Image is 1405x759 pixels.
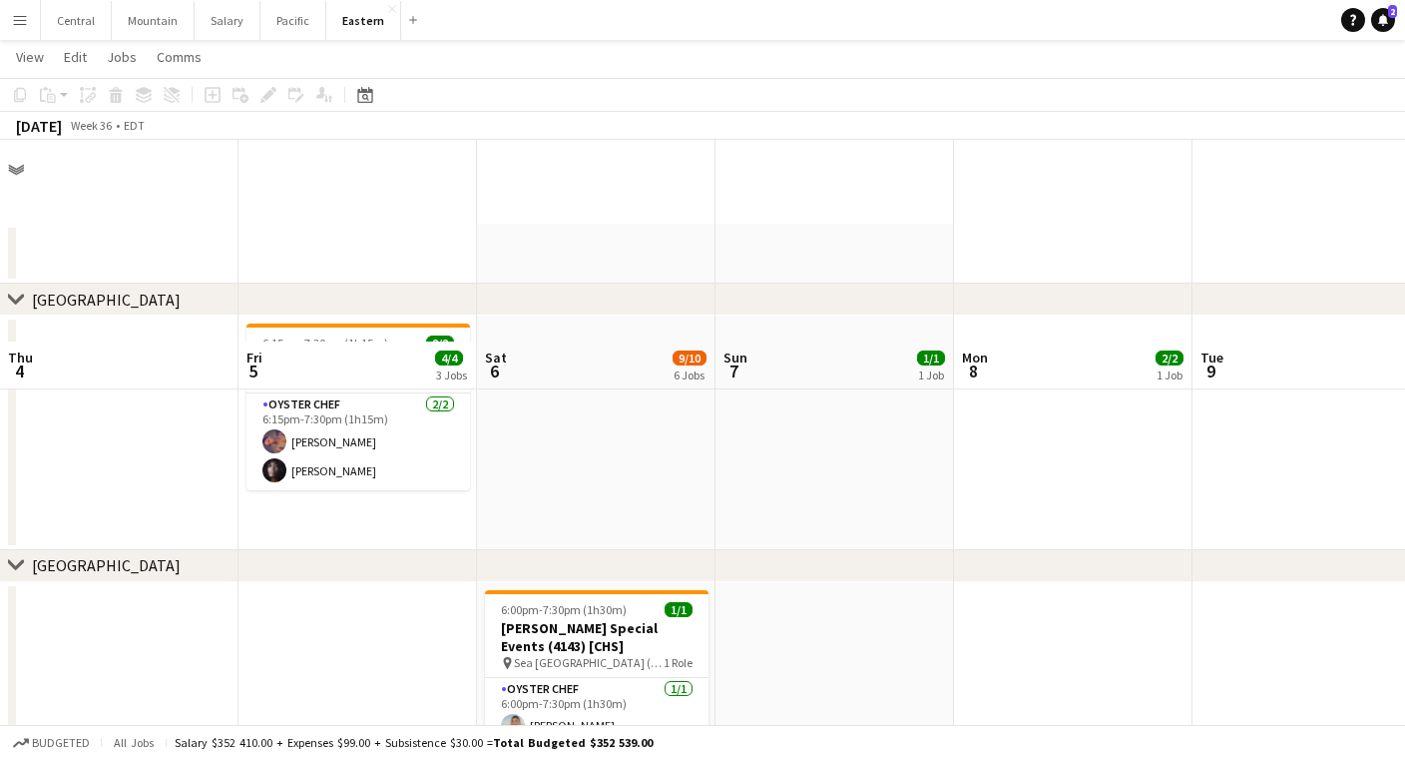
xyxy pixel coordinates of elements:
button: Mountain [112,1,195,40]
div: 6 Jobs [674,368,705,382]
app-card-role: Oyster Chef2/26:15pm-7:30pm (1h15m)[PERSON_NAME][PERSON_NAME] [246,393,470,490]
button: Budgeted [10,732,93,754]
div: [GEOGRAPHIC_DATA] [32,290,181,310]
span: All jobs [110,735,158,750]
h3: [PERSON_NAME] Special Events (4143) [CHS] [485,619,708,655]
app-job-card: 6:15pm-7:30pm (1h15m)2/2[PERSON_NAME] (4282) [ATL] [GEOGRAPHIC_DATA] ([GEOGRAPHIC_DATA], [GEOGRAP... [246,324,470,490]
span: 4/4 [435,351,463,366]
span: 9 [1197,360,1223,382]
div: Salary $352 410.00 + Expenses $99.00 + Subsistence $30.00 = [175,735,653,750]
button: Central [41,1,112,40]
div: 3 Jobs [436,368,467,382]
div: 1 Job [918,368,944,382]
div: [DATE] [16,116,62,136]
span: Budgeted [32,736,90,750]
span: 9/10 [673,351,706,366]
span: Sea [GEOGRAPHIC_DATA] ([GEOGRAPHIC_DATA], [GEOGRAPHIC_DATA]) [514,655,664,670]
span: Sun [723,349,747,367]
span: 2 [1388,5,1397,18]
span: 1/1 [665,602,693,617]
a: 2 [1371,8,1395,32]
span: Fri [246,349,262,367]
span: 8 [959,360,988,382]
span: Comms [157,48,202,66]
span: View [16,48,44,66]
a: View [8,44,52,70]
span: 1 Role [664,655,693,670]
button: Eastern [326,1,401,40]
span: 2/2 [1156,351,1183,366]
div: 1 Job [1157,368,1182,382]
span: Total Budgeted $352 539.00 [493,735,653,750]
a: Edit [56,44,95,70]
button: Pacific [260,1,326,40]
span: Edit [64,48,87,66]
span: 6:00pm-7:30pm (1h30m) [501,602,627,617]
span: 7 [720,360,747,382]
app-card-role: Oyster Chef1/16:00pm-7:30pm (1h30m)[PERSON_NAME] [485,678,708,746]
span: 2/2 [426,336,454,351]
span: 5 [243,360,262,382]
a: Comms [149,44,210,70]
span: Week 36 [66,118,116,133]
a: Jobs [99,44,145,70]
button: Salary [195,1,260,40]
span: Thu [8,349,33,367]
span: Jobs [107,48,137,66]
span: 6:15pm-7:30pm (1h15m) [262,336,388,351]
div: EDT [124,118,145,133]
div: [GEOGRAPHIC_DATA] [32,555,181,575]
span: Tue [1200,349,1223,367]
span: 6 [482,360,507,382]
span: Sat [485,349,507,367]
span: 4 [5,360,33,382]
span: Mon [962,349,988,367]
app-job-card: 6:00pm-7:30pm (1h30m)1/1[PERSON_NAME] Special Events (4143) [CHS] Sea [GEOGRAPHIC_DATA] ([GEOGRAP... [485,590,708,746]
span: 1/1 [917,351,945,366]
